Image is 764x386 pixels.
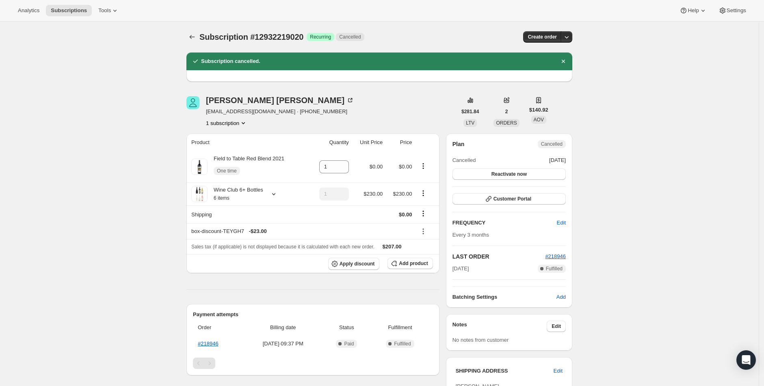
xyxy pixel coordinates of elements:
[736,350,756,370] div: Open Intercom Messenger
[186,96,199,109] span: Carmela Thorsen
[554,367,563,375] span: Edit
[198,341,219,347] a: #218946
[452,337,509,343] span: No notes from customer
[46,5,92,16] button: Subscriptions
[387,258,433,269] button: Add product
[208,155,284,179] div: Field to Table Red Blend 2021
[351,134,385,151] th: Unit Price
[466,120,474,126] span: LTV
[727,7,746,14] span: Settings
[417,162,430,170] button: Product actions
[545,253,566,259] a: #218946
[549,156,566,164] span: [DATE]
[217,168,237,174] span: One time
[399,211,412,218] span: $0.00
[51,7,87,14] span: Subscriptions
[675,5,712,16] button: Help
[93,5,124,16] button: Tools
[456,367,554,375] h3: SHIPPING ADDRESS
[193,311,433,319] h2: Payment attempts
[452,321,547,332] h3: Notes
[364,191,383,197] span: $230.00
[552,216,571,229] button: Edit
[452,252,545,261] h2: LAST ORDER
[452,265,469,273] span: [DATE]
[496,120,517,126] span: ORDERS
[186,205,309,223] th: Shipping
[547,321,566,332] button: Edit
[528,34,557,40] span: Create order
[206,96,354,104] div: [PERSON_NAME] [PERSON_NAME]
[452,219,557,227] h2: FREQUENCY
[393,191,412,197] span: $230.00
[340,261,375,267] span: Apply discount
[552,323,561,330] span: Edit
[523,31,562,43] button: Create order
[249,227,267,235] span: - $23.00
[98,7,111,14] span: Tools
[457,106,484,117] button: $281.84
[245,340,321,348] span: [DATE] · 09:37 PM
[545,252,566,261] button: #218946
[541,141,563,147] span: Cancelled
[417,189,430,198] button: Product actions
[186,31,198,43] button: Subscriptions
[326,323,368,332] span: Status
[505,108,508,115] span: 2
[452,232,489,238] span: Every 3 months
[493,196,531,202] span: Customer Portal
[199,32,303,41] span: Subscription #12932219020
[13,5,44,16] button: Analytics
[191,244,374,250] span: Sales tax (if applicable) is not displayed because it is calculated with each new order.
[208,186,263,202] div: Wine Club 6+ Bottles
[714,5,751,16] button: Settings
[191,227,412,235] div: box-discount-TEYGH7
[549,364,567,377] button: Edit
[452,193,566,205] button: Customer Portal
[201,57,260,65] h2: Subscription cancelled.
[556,293,566,301] span: Add
[339,34,361,40] span: Cancelled
[399,260,428,267] span: Add product
[417,209,430,218] button: Shipping actions
[206,119,247,127] button: Product actions
[370,164,383,170] span: $0.00
[552,291,571,304] button: Add
[193,319,242,336] th: Order
[452,140,465,148] h2: Plan
[310,34,331,40] span: Recurring
[557,219,566,227] span: Edit
[452,156,476,164] span: Cancelled
[372,323,428,332] span: Fulfillment
[529,106,548,114] span: $140.92
[383,244,402,250] span: $207.00
[309,134,351,151] th: Quantity
[206,108,354,116] span: [EMAIL_ADDRESS][DOMAIN_NAME] · [PHONE_NUMBER]
[558,56,569,67] button: Dismiss notification
[245,323,321,332] span: Billing date
[18,7,39,14] span: Analytics
[186,134,309,151] th: Product
[688,7,699,14] span: Help
[344,341,354,347] span: Paid
[193,358,433,369] nav: Pagination
[491,171,527,177] span: Reactivate now
[399,164,412,170] span: $0.00
[500,106,513,117] button: 2
[214,195,229,201] small: 6 items
[546,265,563,272] span: Fulfilled
[394,341,411,347] span: Fulfilled
[452,293,556,301] h6: Batching Settings
[328,258,380,270] button: Apply discount
[534,117,544,123] span: AOV
[385,134,414,151] th: Price
[452,168,566,180] button: Reactivate now
[461,108,479,115] span: $281.84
